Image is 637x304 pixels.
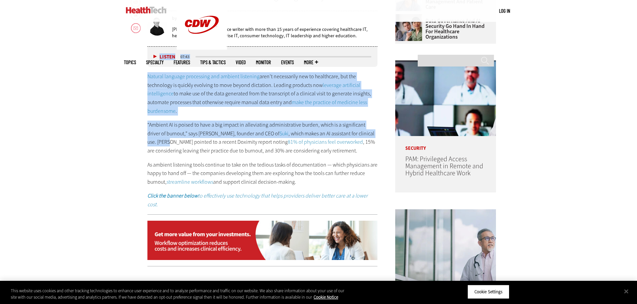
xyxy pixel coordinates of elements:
div: User menu [499,7,510,14]
a: 81% of physicians feel overworked [288,138,363,145]
a: Natural language processing and ambient listening [147,73,260,80]
a: streamline workflows [167,178,213,185]
a: CDW [177,44,227,51]
a: Click the banner belowto effectively use technology that helps providers deliver better care at a... [147,192,368,208]
img: remote call with care team [395,60,496,136]
a: MonITor [256,60,271,65]
a: Events [281,60,294,65]
a: make the practice of medicine less burdensome [147,99,367,115]
p: As ambient listening tools continue to take on the tedious tasks of documentation — which physici... [147,161,378,186]
a: Video [236,60,246,65]
div: This website uses cookies and other tracking technologies to enhance user experience and to analy... [11,288,350,301]
strong: Click the banner below [147,192,198,199]
span: More [304,60,318,65]
p: Security [395,136,496,151]
a: Tips & Tactics [200,60,226,65]
a: PAM: Privileged Access Management in Remote and Hybrid Healthcare Work [405,155,483,178]
img: Home [126,7,167,13]
p: “Ambient AI is poised to have a big impact in alleviating administrative burden, which is a signi... [147,121,378,155]
a: More information about your privacy [314,294,338,300]
a: Log in [499,8,510,14]
span: Specialty [146,60,164,65]
a: Suki [279,130,288,137]
button: Close [619,284,634,299]
p: aren’t necessarily new to healthcare, but the technology is quickly evolving to move beyond dicta... [147,72,378,115]
img: doctor in front of clouds and reflective building [395,209,496,285]
button: Cookie Settings [467,285,509,299]
img: ht-workflowoptimization-static-2024-na-desktop [147,221,378,260]
span: Topics [124,60,136,65]
em: to effectively use technology that helps providers deliver better care at a lower cost. [147,192,368,208]
a: Features [174,60,190,65]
